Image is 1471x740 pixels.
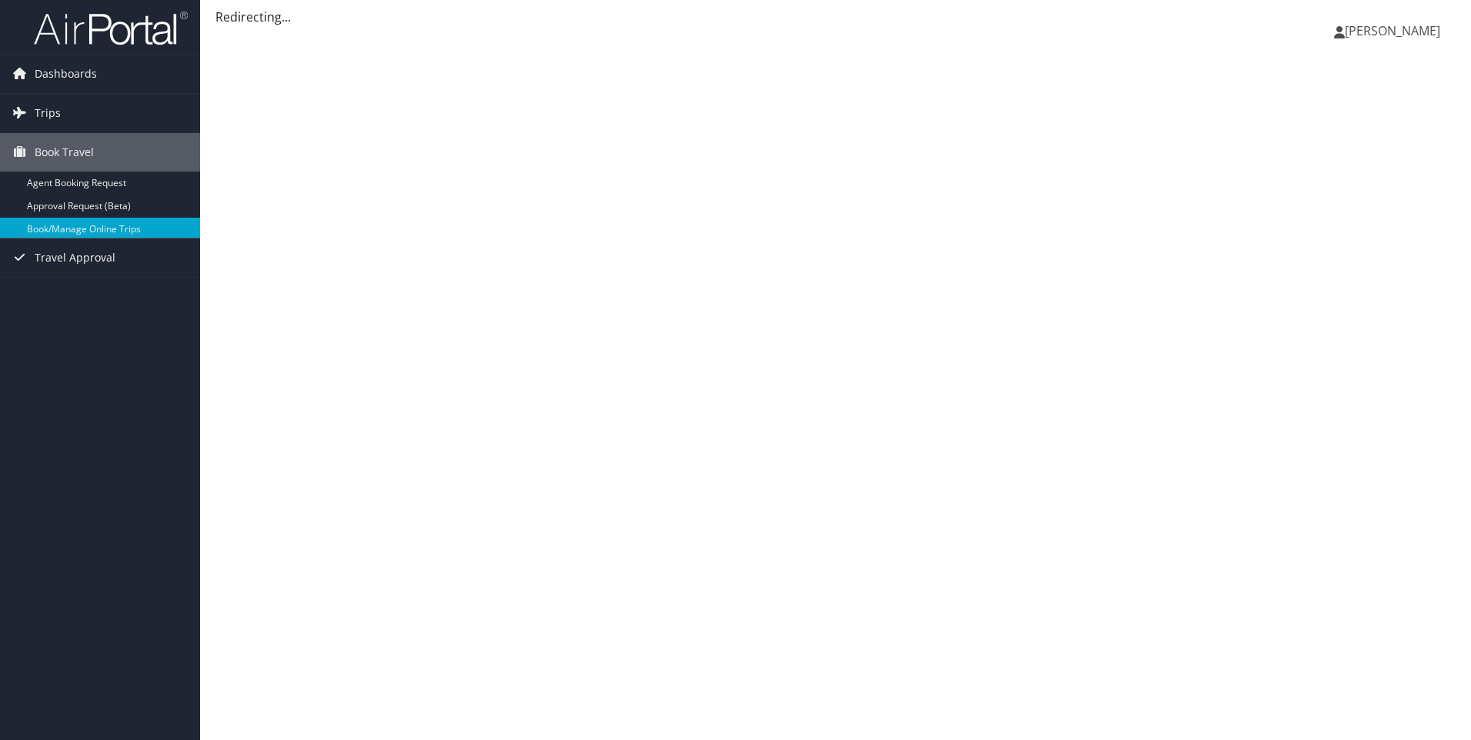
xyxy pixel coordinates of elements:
[35,55,97,93] span: Dashboards
[35,133,94,172] span: Book Travel
[1334,8,1456,54] a: [PERSON_NAME]
[34,10,188,46] img: airportal-logo.png
[215,8,1456,26] div: Redirecting...
[35,94,61,132] span: Trips
[35,238,115,277] span: Travel Approval
[1345,22,1440,39] span: [PERSON_NAME]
